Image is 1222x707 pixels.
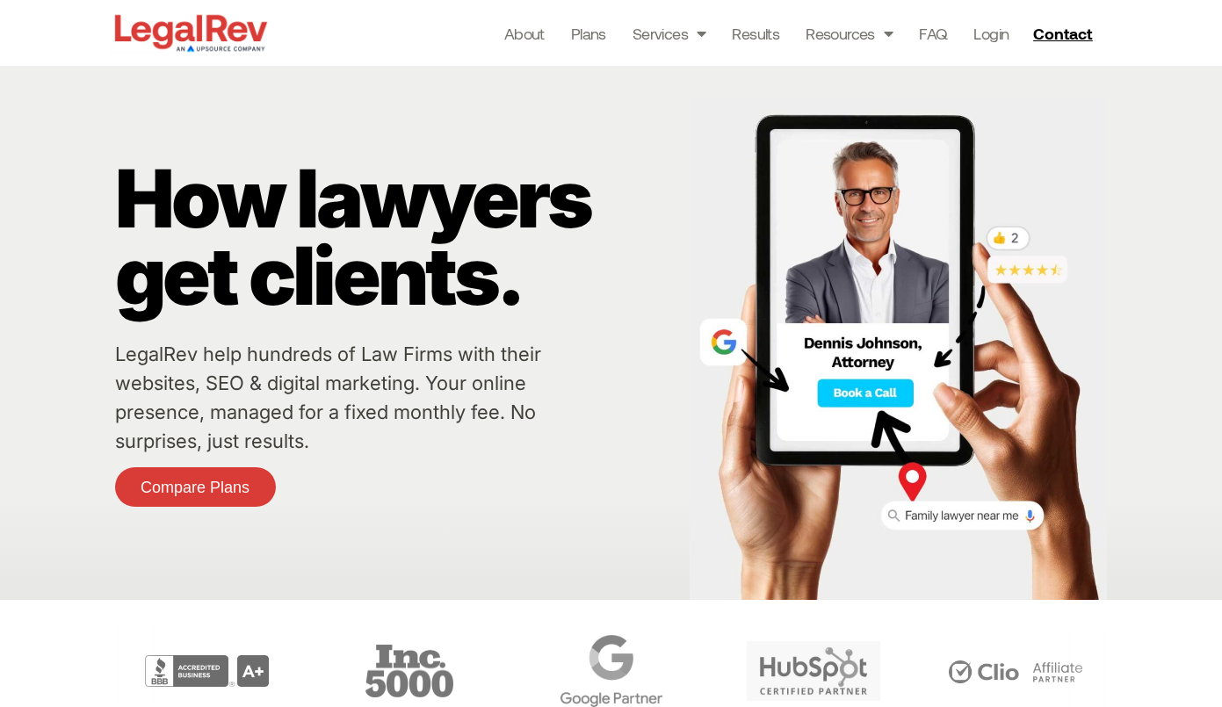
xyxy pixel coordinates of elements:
[973,21,1009,46] a: Login
[115,343,541,452] a: LegalRev help hundreds of Law Firms with their websites, SEO & digital marketing. Your online pre...
[571,21,606,46] a: Plans
[732,21,779,46] a: Results
[806,21,893,46] a: Resources
[115,160,681,314] p: How lawyers get clients.
[504,21,545,46] a: About
[1026,19,1103,47] a: Contact
[504,21,1009,46] nav: Menu
[1033,25,1092,41] span: Contact
[919,21,947,46] a: FAQ
[115,467,276,507] a: Compare Plans
[633,21,706,46] a: Services
[141,480,249,495] span: Compare Plans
